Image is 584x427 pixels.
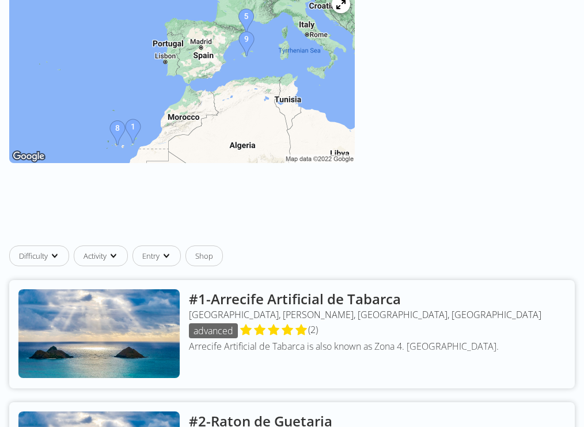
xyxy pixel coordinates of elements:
span: Entry [142,251,160,261]
span: Difficulty [19,251,48,261]
span: Activity [84,251,107,261]
iframe: Advertisement [37,184,547,236]
button: Difficultydropdown caret [9,245,74,266]
button: Activitydropdown caret [74,245,132,266]
img: dropdown caret [50,251,59,261]
img: dropdown caret [109,251,118,261]
a: Shop [185,245,223,266]
img: dropdown caret [162,251,171,261]
button: Entrydropdown caret [132,245,185,266]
